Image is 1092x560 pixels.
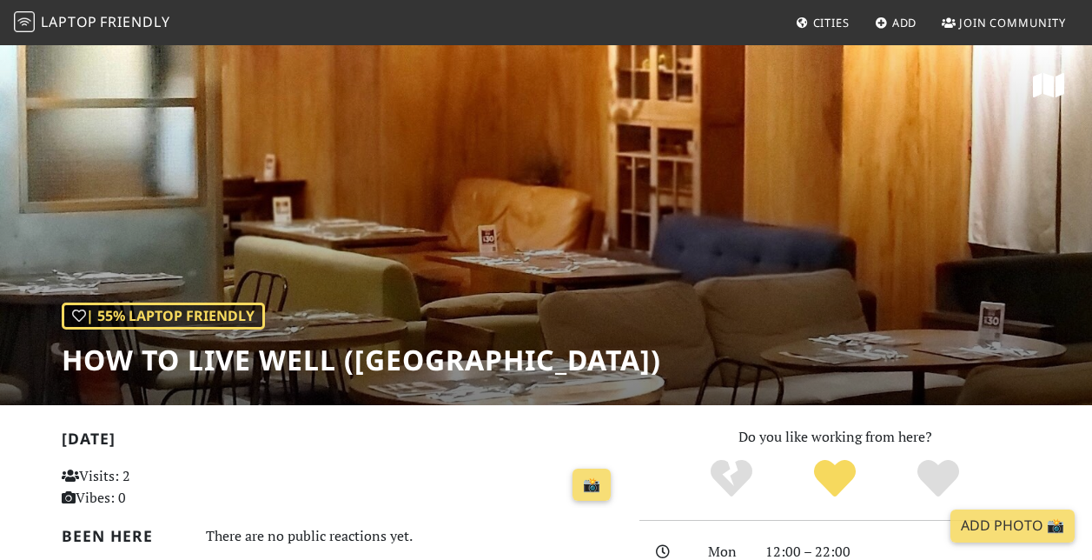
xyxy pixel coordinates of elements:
div: No [680,457,784,501]
h2: [DATE] [62,430,619,455]
span: Join Community [959,15,1066,30]
div: Yes [784,457,887,501]
img: LaptopFriendly [14,11,35,32]
h2: Been here [62,527,185,545]
span: Friendly [100,12,169,31]
span: Add [892,15,917,30]
a: 📸 [572,469,611,502]
div: | 55% Laptop Friendly [62,303,265,330]
h1: HOW to live well ([GEOGRAPHIC_DATA]) [62,343,661,377]
p: Visits: 2 Vibes: 0 [62,465,234,510]
div: Definitely! [886,457,989,501]
a: Add Photo 📸 [950,510,1075,543]
span: Laptop [41,12,97,31]
a: Cities [789,7,857,38]
div: There are no public reactions yet. [206,523,619,549]
a: Join Community [935,7,1073,38]
a: Add [868,7,924,38]
p: Do you like working from here? [639,426,1031,449]
span: Cities [813,15,850,30]
a: LaptopFriendly LaptopFriendly [14,8,170,38]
